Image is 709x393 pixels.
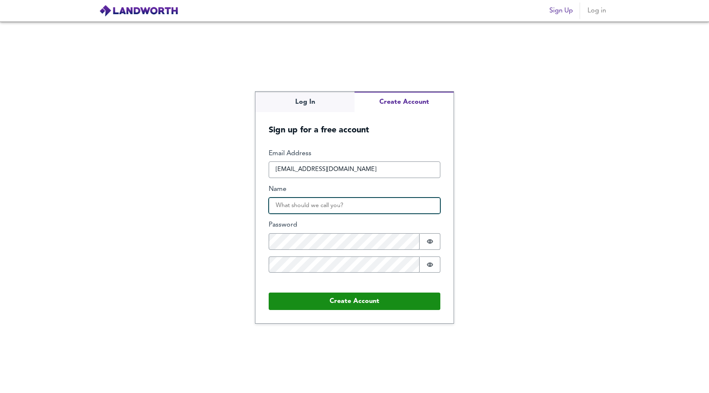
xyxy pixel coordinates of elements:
label: Email Address [269,149,440,159]
label: Name [269,185,440,194]
input: How can we reach you? [269,161,440,178]
span: Sign Up [549,5,573,17]
button: Show password [420,256,440,273]
button: Log in [583,2,610,19]
h5: Sign up for a free account [255,112,454,136]
button: Sign Up [546,2,576,19]
span: Log in [587,5,607,17]
input: What should we call you? [269,198,440,214]
label: Password [269,220,440,230]
button: Create Account [269,293,440,310]
button: Create Account [354,92,454,112]
img: logo [99,5,178,17]
button: Show password [420,233,440,250]
button: Log In [255,92,354,112]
